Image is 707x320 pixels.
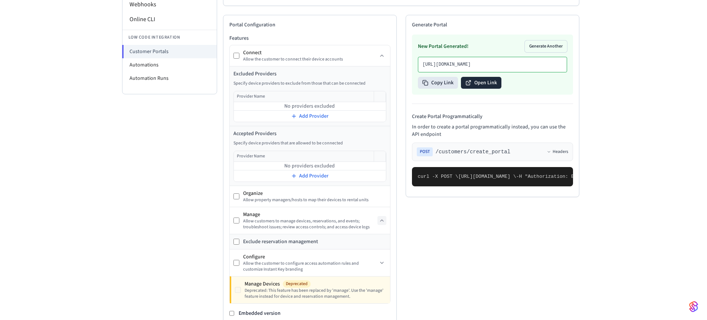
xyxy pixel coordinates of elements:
li: Automation Runs [122,72,217,85]
li: Online CLI [122,12,217,27]
div: Allow customers to manage devices, reservations, and events; troubleshoot issues; review access c... [243,218,377,230]
div: Organize [243,190,386,197]
td: No providers excluded [234,102,386,111]
p: [URL][DOMAIN_NAME] [423,62,562,68]
div: Deprecated: This feature has been replaced by 'manage'. Use the 'manage' feature instead for devi... [245,288,386,300]
h2: Generate Portal [412,21,573,29]
div: Manage Devices [245,280,386,288]
span: [URL][DOMAIN_NAME] \ [458,174,516,179]
label: Embedded version [239,310,281,317]
div: Allow the customer to configure access automation rules and customize Instant Key branding [243,261,377,272]
span: curl -X POST \ [418,174,458,179]
span: -H "Authorization: Bearer seam_api_key_123456" \ [516,174,655,179]
div: Allow the customer to connect their device accounts [243,56,377,62]
button: Copy Link [418,77,458,89]
h3: New Portal Generated! [418,43,468,50]
div: Configure [243,253,377,261]
span: POST [417,147,433,156]
div: Exclude reservation management [243,238,318,245]
div: Accepted Providers [233,130,386,137]
div: Specify device providers that are allowed to be connected [233,140,386,146]
img: SeamLogoGradient.69752ec5.svg [689,301,698,313]
span: Add Provider [299,112,328,120]
li: Low Code Integration [122,30,217,45]
div: Allow property managers/hosts to map their devices to rental units [243,197,386,203]
th: Provider Name [234,151,374,162]
span: Add Provider [299,172,328,180]
td: No providers excluded [234,162,386,170]
h3: Features [229,35,390,42]
li: Customer Portals [122,45,217,58]
span: Deprecated [283,280,311,288]
h2: Portal Configuration [229,21,390,29]
div: Excluded Providers [233,70,386,78]
th: Provider Name [234,91,374,102]
h4: Create Portal Programmatically [412,113,573,120]
span: /customers/create_portal [436,148,511,156]
div: Connect [243,49,377,56]
div: Manage [243,211,377,218]
button: Open Link [461,77,501,89]
button: Generate Another [525,40,567,52]
li: Automations [122,58,217,72]
div: Specify device providers to exclude from those that can be connected [233,81,386,86]
button: Headers [547,149,568,155]
p: In order to create a portal programmatically instead, you can use the API endpoint [412,123,573,138]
